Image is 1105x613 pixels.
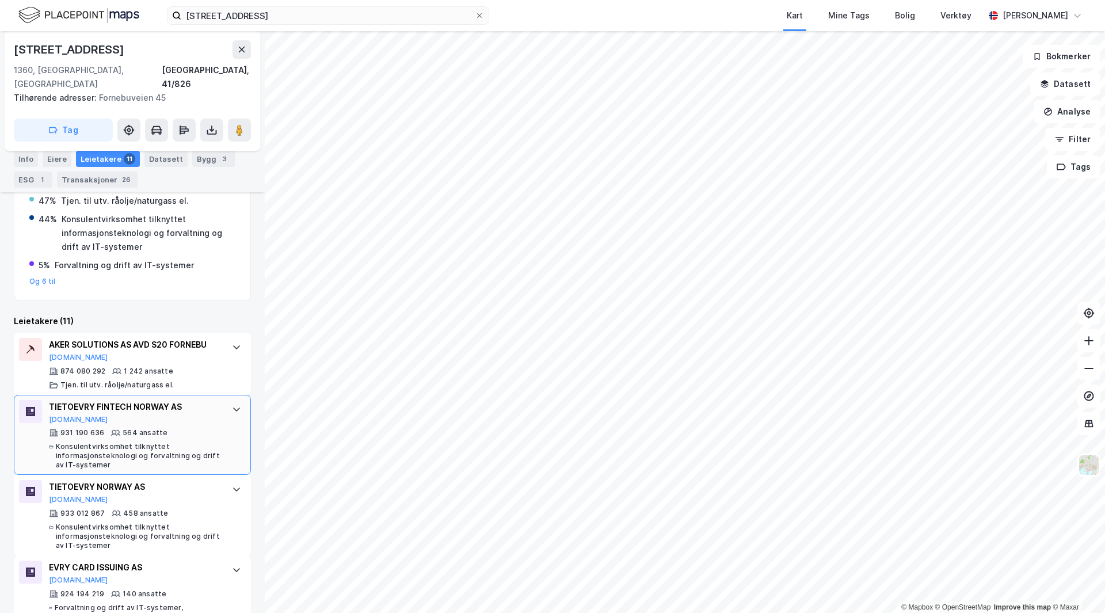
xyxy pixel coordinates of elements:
div: Datasett [144,151,188,167]
button: Bokmerker [1023,45,1100,68]
button: [DOMAIN_NAME] [49,495,108,504]
div: 47% [39,194,56,208]
div: TIETOEVRY FINTECH NORWAY AS [49,400,220,414]
button: Tags [1047,155,1100,178]
div: 1 [36,174,48,185]
div: Tjen. til utv. råolje/naturgass el. [61,194,189,208]
span: Tilhørende adresser: [14,93,99,102]
div: Leietakere (11) [14,314,251,328]
div: Leietakere [76,151,140,167]
button: Og 6 til [29,277,56,286]
div: 140 ansatte [123,589,166,599]
div: 874 080 292 [60,367,105,376]
button: Analyse [1034,100,1100,123]
img: Z [1078,454,1100,476]
div: 1 242 ansatte [124,367,173,376]
input: Søk på adresse, matrikkel, gårdeiere, leietakere eller personer [181,7,475,24]
div: Transaksjoner [57,172,138,188]
div: 458 ansatte [123,509,168,518]
div: Konsulentvirksomhet tilknyttet informasjonsteknologi og forvaltning og drift av IT-systemer [62,212,235,254]
div: Eiere [43,151,71,167]
div: Tjen. til utv. råolje/naturgass el. [60,380,174,390]
div: 11 [124,153,135,165]
div: 924 194 219 [60,589,104,599]
div: Mine Tags [828,9,870,22]
div: 1360, [GEOGRAPHIC_DATA], [GEOGRAPHIC_DATA] [14,63,162,91]
div: 564 ansatte [123,428,167,437]
div: TIETOEVRY NORWAY AS [49,480,220,494]
img: logo.f888ab2527a4732fd821a326f86c7f29.svg [18,5,139,25]
div: Bygg [192,151,235,167]
div: 931 190 636 [60,428,104,437]
div: Kart [787,9,803,22]
button: Tag [14,119,113,142]
div: [STREET_ADDRESS] [14,40,127,59]
a: OpenStreetMap [935,603,991,611]
div: [PERSON_NAME] [1003,9,1068,22]
button: [DOMAIN_NAME] [49,415,108,424]
div: 26 [120,174,133,185]
div: Bolig [895,9,915,22]
div: EVRY CARD ISSUING AS [49,561,220,574]
div: 3 [219,153,230,165]
iframe: Chat Widget [1047,558,1105,613]
div: [GEOGRAPHIC_DATA], 41/826 [162,63,251,91]
div: 933 012 867 [60,509,105,518]
div: Konsulentvirksomhet tilknyttet informasjonsteknologi og forvaltning og drift av IT-systemer [56,523,220,550]
a: Improve this map [994,603,1051,611]
button: [DOMAIN_NAME] [49,353,108,362]
div: Info [14,151,38,167]
button: [DOMAIN_NAME] [49,576,108,585]
div: Konsulentvirksomhet tilknyttet informasjonsteknologi og forvaltning og drift av IT-systemer [56,442,220,470]
button: Datasett [1030,73,1100,96]
button: Filter [1045,128,1100,151]
div: ESG [14,172,52,188]
div: Verktøy [940,9,971,22]
div: 44% [39,212,57,226]
div: AKER SOLUTIONS AS AVD S20 FORNEBU [49,338,220,352]
a: Mapbox [901,603,933,611]
div: 5% [39,258,50,272]
div: Forvaltning og drift av IT-systemer [55,258,194,272]
div: Fornebuveien 45 [14,91,242,105]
